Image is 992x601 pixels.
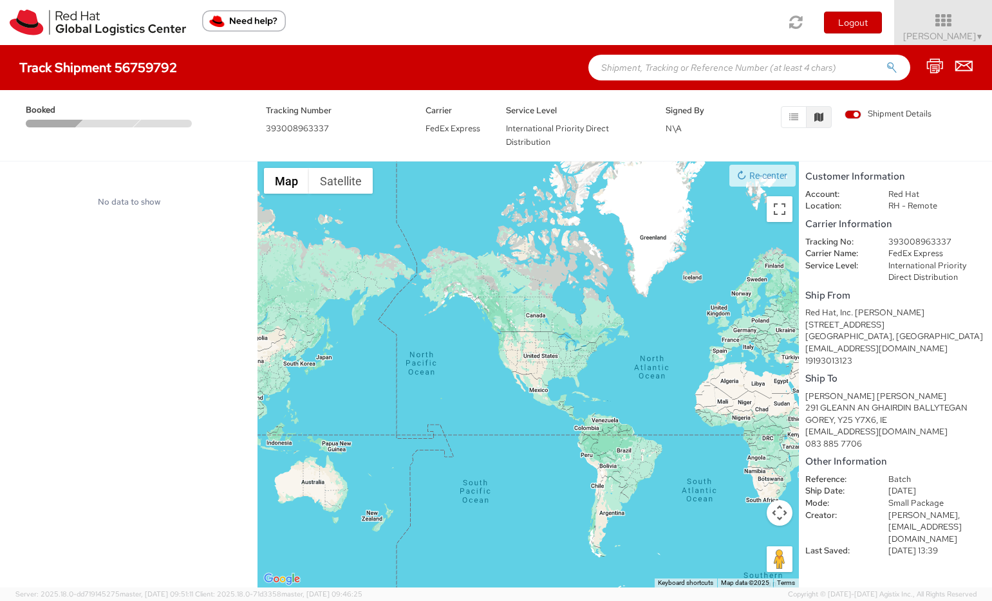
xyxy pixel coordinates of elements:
span: Shipment Details [845,108,931,120]
h5: Customer Information [805,171,986,182]
span: 393008963337 [266,123,329,134]
dt: Ship Date: [796,485,879,497]
span: ▼ [976,32,984,42]
div: 19193013123 [805,355,986,367]
dt: Reference: [796,474,879,486]
button: Need help? [202,10,286,32]
h5: Carrier Information [805,219,986,230]
img: Google [261,571,303,587]
div: 291 GLEANN AN GHAIRDIN BALLYTEGAN [805,402,986,414]
h5: Other Information [805,456,986,467]
dt: Last Saved: [796,545,879,557]
span: master, [DATE] 09:51:11 [120,589,193,598]
h5: Signed By [666,106,726,115]
a: Open this area in Google Maps (opens a new window) [261,571,303,587]
span: N\A [666,123,682,134]
button: Show street map [264,168,309,194]
div: [EMAIL_ADDRESS][DOMAIN_NAME] [805,343,986,355]
label: Shipment Details [845,108,931,122]
h4: Track Shipment 56759792 [19,60,177,75]
div: [EMAIL_ADDRESS][DOMAIN_NAME] [805,426,986,438]
button: Keyboard shortcuts [658,578,713,587]
div: [GEOGRAPHIC_DATA], [GEOGRAPHIC_DATA] [805,331,986,343]
dt: Account: [796,189,879,201]
button: Re-center [729,165,796,187]
span: [PERSON_NAME] [903,30,984,42]
button: Drag Pegman onto the map to open Street View [767,546,792,572]
h5: Carrier [426,106,486,115]
span: master, [DATE] 09:46:25 [281,589,362,598]
dt: Carrier Name: [796,248,879,260]
button: Show satellite imagery [309,168,373,194]
span: International Priority Direct Distribution [506,123,609,147]
div: [STREET_ADDRESS] [805,319,986,331]
dt: Tracking No: [796,236,879,248]
input: Shipment, Tracking or Reference Number (at least 4 chars) [588,55,910,80]
h5: Ship From [805,290,986,301]
h5: Tracking Number [266,106,407,115]
span: Map data ©2025 [721,579,769,586]
span: Booked [26,104,81,116]
span: Copyright © [DATE]-[DATE] Agistix Inc., All Rights Reserved [788,589,977,600]
a: Terms [777,579,795,586]
button: Map camera controls [767,500,792,526]
dt: Creator: [796,510,879,522]
span: Client: 2025.18.0-71d3358 [195,589,362,598]
span: FedEx Express [426,123,480,134]
dt: Location: [796,200,879,212]
h5: Ship To [805,373,986,384]
span: Server: 2025.18.0-dd719145275 [15,589,193,598]
div: Red Hat, Inc. [PERSON_NAME] [805,307,986,319]
div: 083 885 7706 [805,438,986,450]
dt: Service Level: [796,260,879,272]
div: GOREY, Y25 Y7X6, IE [805,414,986,427]
span: [PERSON_NAME], [888,510,960,521]
button: Toggle fullscreen view [767,196,792,222]
h5: Service Level [506,106,647,115]
button: Logout [824,12,882,33]
div: [PERSON_NAME] [PERSON_NAME] [805,391,986,403]
dt: Mode: [796,497,879,510]
img: rh-logistics-00dfa346123c4ec078e1.svg [10,10,186,35]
